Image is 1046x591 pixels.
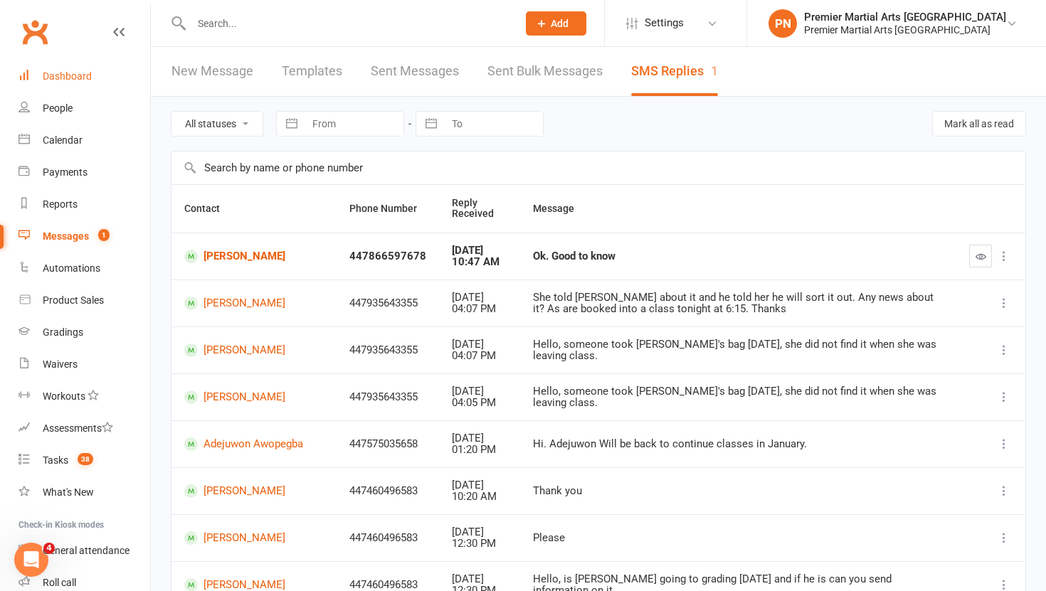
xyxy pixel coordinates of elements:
[43,543,55,554] span: 4
[533,485,944,497] div: Thank you
[551,18,569,29] span: Add
[43,70,92,82] div: Dashboard
[17,14,53,50] a: Clubworx
[19,188,150,220] a: Reports
[444,112,543,136] input: To
[184,250,324,263] a: [PERSON_NAME]
[533,385,944,409] div: Hello, someone took [PERSON_NAME]'s bag [DATE], she did not find it when she was leaving class.
[533,532,944,544] div: Please
[452,350,507,362] div: 04:07 PM
[19,476,150,509] a: What's New
[171,151,1025,184] input: Search by name or phone number
[349,579,426,591] div: 447460496583
[43,134,83,146] div: Calendar
[19,220,150,252] a: Messages 1
[804,23,1006,36] div: Premier Martial Arts [GEOGRAPHIC_DATA]
[533,339,944,362] div: Hello, someone took [PERSON_NAME]'s bag [DATE], she did not find it when she was leaving class.
[43,422,113,434] div: Assessments
[43,326,83,338] div: Gradings
[533,438,944,450] div: Hi. Adejuwon Will be back to continue classes in January.
[452,245,507,257] div: [DATE]
[711,63,718,78] div: 1
[43,454,68,466] div: Tasks
[19,252,150,284] a: Automations
[171,47,253,96] a: New Message
[487,47,603,96] a: Sent Bulk Messages
[43,102,73,114] div: People
[371,47,459,96] a: Sent Messages
[533,292,944,315] div: She told [PERSON_NAME] about it and he told her he will sort it out. Any news about it? As are bo...
[452,339,507,351] div: [DATE]
[43,262,100,274] div: Automations
[43,390,85,402] div: Workouts
[19,124,150,156] a: Calendar
[349,532,426,544] div: 447460496583
[184,390,324,404] a: [PERSON_NAME]
[19,348,150,380] a: Waivers
[452,432,507,444] div: [DATE]
[184,437,324,451] a: Adejuwon Awopegba
[78,453,93,465] span: 38
[171,185,337,233] th: Contact
[349,391,426,403] div: 447935643355
[631,47,718,96] a: SMS Replies1
[349,250,426,262] div: 447866597678
[452,292,507,304] div: [DATE]
[452,526,507,538] div: [DATE]
[19,535,150,567] a: General attendance kiosk mode
[19,284,150,316] a: Product Sales
[43,545,130,556] div: General attendance
[452,573,507,585] div: [DATE]
[768,9,797,38] div: PN
[452,538,507,550] div: 12:30 PM
[520,185,956,233] th: Message
[19,156,150,188] a: Payments
[19,60,150,92] a: Dashboard
[19,444,150,476] a: Tasks 38
[452,397,507,409] div: 04:05 PM
[349,438,426,450] div: 447575035658
[184,531,324,545] a: [PERSON_NAME]
[804,11,1006,23] div: Premier Martial Arts [GEOGRAPHIC_DATA]
[43,198,78,210] div: Reports
[439,185,520,233] th: Reply Received
[452,491,507,503] div: 10:20 AM
[337,185,439,233] th: Phone Number
[19,380,150,412] a: Workouts
[43,358,78,370] div: Waivers
[184,484,324,498] a: [PERSON_NAME]
[184,297,324,310] a: [PERSON_NAME]
[282,47,342,96] a: Templates
[452,444,507,456] div: 01:20 PM
[184,344,324,357] a: [PERSON_NAME]
[43,166,88,178] div: Payments
[19,412,150,444] a: Assessments
[19,92,150,124] a: People
[645,7,684,39] span: Settings
[349,344,426,356] div: 447935643355
[452,385,507,398] div: [DATE]
[19,316,150,348] a: Gradings
[526,11,586,36] button: Add
[98,229,110,241] span: 1
[43,486,94,498] div: What's New
[452,303,507,315] div: 04:07 PM
[349,297,426,309] div: 447935643355
[43,294,104,306] div: Product Sales
[43,230,89,242] div: Messages
[187,14,507,33] input: Search...
[932,111,1026,137] button: Mark all as read
[349,485,426,497] div: 447460496583
[14,543,48,577] iframe: Intercom live chat
[533,250,944,262] div: Ok. Good to know
[305,112,403,136] input: From
[43,577,76,588] div: Roll call
[452,479,507,491] div: [DATE]
[452,256,507,268] div: 10:47 AM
